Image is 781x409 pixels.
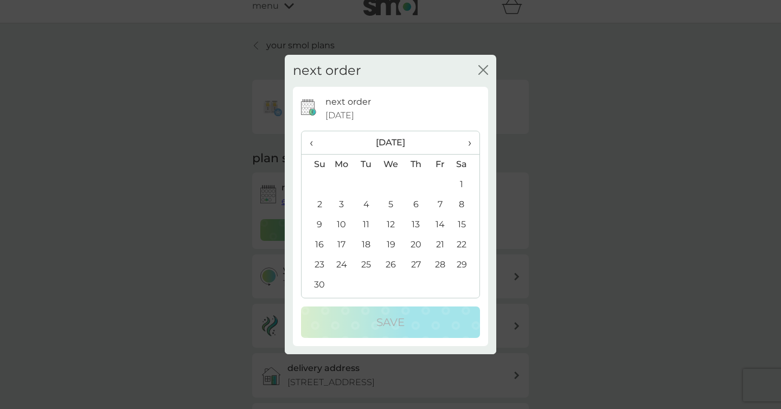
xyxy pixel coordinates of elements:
th: Sa [452,154,479,175]
p: next order [325,95,371,109]
td: 19 [379,235,404,255]
td: 2 [302,195,329,215]
th: Su [302,154,329,175]
td: 16 [302,235,329,255]
td: 10 [329,215,354,235]
button: close [478,65,488,76]
td: 22 [452,235,479,255]
td: 23 [302,255,329,275]
td: 25 [354,255,379,275]
td: 21 [428,235,452,255]
td: 8 [452,195,479,215]
th: Tu [354,154,379,175]
td: 11 [354,215,379,235]
td: 5 [379,195,404,215]
td: 28 [428,255,452,275]
td: 24 [329,255,354,275]
th: We [379,154,404,175]
th: Th [404,154,428,175]
td: 9 [302,215,329,235]
td: 3 [329,195,354,215]
td: 14 [428,215,452,235]
button: Save [301,306,480,338]
th: Fr [428,154,452,175]
td: 17 [329,235,354,255]
td: 4 [354,195,379,215]
td: 30 [302,275,329,295]
span: ‹ [310,131,321,154]
td: 13 [404,215,428,235]
td: 12 [379,215,404,235]
td: 27 [404,255,428,275]
td: 26 [379,255,404,275]
p: Save [376,314,405,331]
th: [DATE] [329,131,452,155]
td: 7 [428,195,452,215]
td: 18 [354,235,379,255]
span: [DATE] [325,108,354,123]
td: 15 [452,215,479,235]
h2: next order [293,63,361,79]
td: 29 [452,255,479,275]
td: 1 [452,175,479,195]
th: Mo [329,154,354,175]
span: › [460,131,471,154]
td: 20 [404,235,428,255]
td: 6 [404,195,428,215]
